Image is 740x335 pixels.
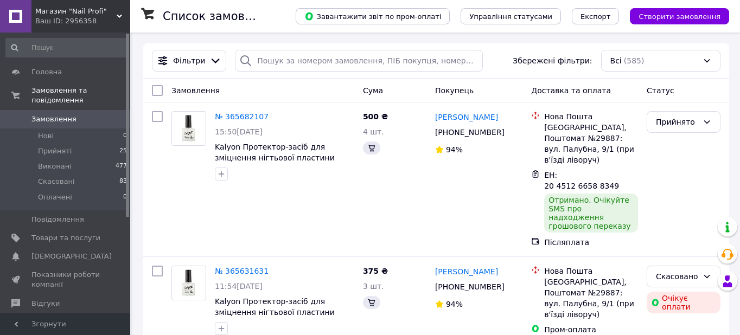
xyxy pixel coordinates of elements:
[173,55,205,66] span: Фільтри
[446,300,463,308] span: 94%
[647,86,674,95] span: Статус
[544,171,619,190] span: ЕН: 20 4512 6658 8349
[544,194,638,233] div: Отримано. Очікуйте SMS про надходження грошового переказу
[31,299,60,308] span: Відгуки
[544,237,638,248] div: Післяплата
[5,38,128,57] input: Пошук
[363,86,383,95] span: Cума
[656,270,698,282] div: Скасовано
[544,111,638,122] div: Нова Пошта
[123,192,127,202] span: 0
[363,112,388,121] span: 500 ₴
[624,56,645,65] span: (585)
[531,86,611,95] span: Доставка та оплата
[544,276,638,320] div: [GEOGRAPHIC_DATA], Поштомат №29887: вул. Палубна, 9/1 (при в'їзді ліворуч)
[435,112,498,123] a: [PERSON_NAME]
[31,215,84,224] span: Повідомлення
[215,127,263,136] span: 15:50[DATE]
[610,55,622,66] span: Всі
[215,267,269,275] a: № 365631631
[647,292,720,313] div: Очікує оплати
[119,177,127,186] span: 83
[215,282,263,291] span: 11:54[DATE]
[446,145,463,154] span: 94%
[580,12,611,21] span: Експорт
[119,146,127,156] span: 25
[461,8,561,24] button: Управління статусами
[163,10,273,23] h1: Список замовлень
[235,50,483,72] input: Пошук за номером замовлення, ПІБ покупця, номером телефону, Email, номером накладної
[619,11,729,20] a: Створити замовлення
[513,55,592,66] span: Збережені фільтри:
[304,11,441,21] span: Завантажити звіт по пром-оплаті
[435,266,498,277] a: [PERSON_NAME]
[31,67,62,77] span: Головна
[544,122,638,165] div: [GEOGRAPHIC_DATA], Поштомат №29887: вул. Палубна, 9/1 (при в'їзді ліворуч)
[544,266,638,276] div: Нова Пошта
[544,324,638,335] div: Пром-оплата
[363,282,384,291] span: 3 шт.
[172,269,206,297] img: Фото товару
[38,146,72,156] span: Прийняті
[171,111,206,146] a: Фото товару
[656,116,698,128] div: Прийнято
[433,279,507,294] div: [PHONE_NUMBER]
[630,8,729,24] button: Створити замовлення
[38,177,75,186] span: Скасовані
[572,8,620,24] button: Експорт
[31,233,100,243] span: Товари та послуги
[469,12,552,21] span: Управління статусами
[35,7,117,16] span: Магазин "Nail Profi"
[38,192,72,202] span: Оплачені
[38,162,72,171] span: Виконані
[31,86,130,105] span: Замовлення та повідомлення
[435,86,474,95] span: Покупець
[215,297,335,327] a: Kalyon Протектор-засіб для зміцнення нігтьової пластини (кораблик), 12 мл
[123,131,127,141] span: 0
[296,8,450,24] button: Завантажити звіт по пром-оплаті
[639,12,720,21] span: Створити замовлення
[31,252,112,261] span: [DEMOGRAPHIC_DATA]
[31,270,100,289] span: Показники роботи компанії
[116,162,127,171] span: 477
[172,115,206,142] img: Фото товару
[38,131,54,141] span: Нові
[215,112,269,121] a: № 365682107
[363,127,384,136] span: 4 шт.
[363,267,388,275] span: 375 ₴
[171,86,220,95] span: Замовлення
[215,143,335,173] a: Kalyon Протектор-засіб для зміцнення нігтьової пластини (кораблик), 12 мл
[433,125,507,140] div: [PHONE_NUMBER]
[31,114,76,124] span: Замовлення
[171,266,206,300] a: Фото товару
[35,16,130,26] div: Ваш ID: 2956358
